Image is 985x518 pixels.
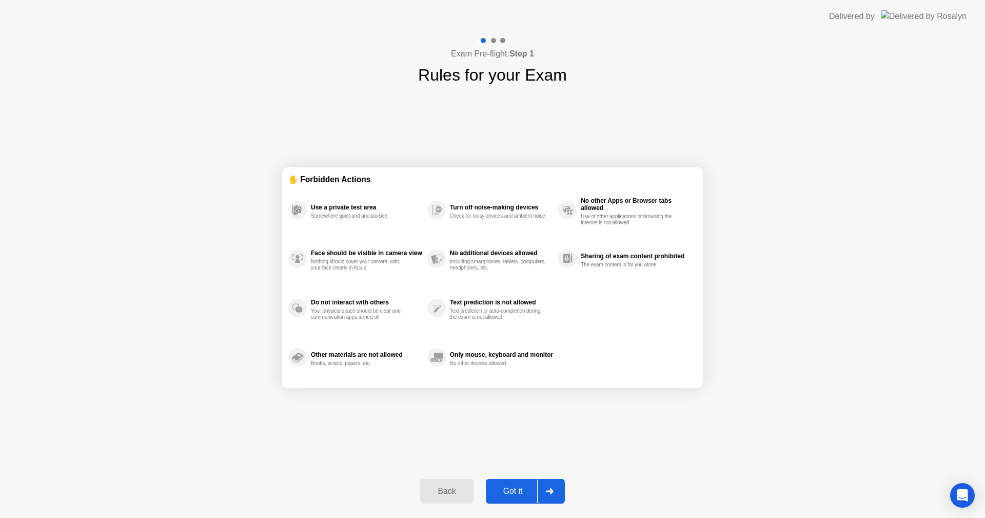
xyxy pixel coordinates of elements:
[450,259,547,271] div: Including smartphones, tablets, computers, headphones, etc.
[581,253,692,260] div: Sharing of exam content prohibited
[581,214,678,226] div: Use of other applications or browsing the internet is not allowed
[288,174,697,185] div: ✋ Forbidden Actions
[423,487,470,496] div: Back
[486,479,565,504] button: Got it
[311,351,422,358] div: Other materials are not allowed
[489,487,537,496] div: Got it
[451,48,534,60] h4: Exam Pre-flight:
[581,197,692,212] div: No other Apps or Browser tabs allowed
[311,250,422,257] div: Face should be visible in camera view
[420,479,473,504] button: Back
[450,308,547,320] div: Text prediction or auto-completion during the exam is not allowed
[311,308,408,320] div: Your physical space should be clear and communication apps turned off
[450,204,553,211] div: Turn off noise-making devices
[450,213,547,219] div: Check for noisy devices and ambient noise
[311,213,408,219] div: Somewhere quiet and undisturbed
[311,299,422,306] div: Do not interact with others
[450,360,547,367] div: No other devices allowed
[311,204,422,211] div: Use a private test area
[450,250,553,257] div: No additional devices allowed
[950,483,975,508] div: Open Intercom Messenger
[311,360,408,367] div: Books, scripts, papers, etc
[881,10,967,22] img: Delivered by Rosalyn
[311,259,408,271] div: Nothing should cover your camera, with your face clearly in focus
[418,63,567,87] h1: Rules for your Exam
[509,49,534,58] b: Step 1
[581,262,678,268] div: The exam content is for you alone
[450,351,553,358] div: Only mouse, keyboard and monitor
[829,10,875,23] div: Delivered by
[450,299,553,306] div: Text prediction is not allowed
